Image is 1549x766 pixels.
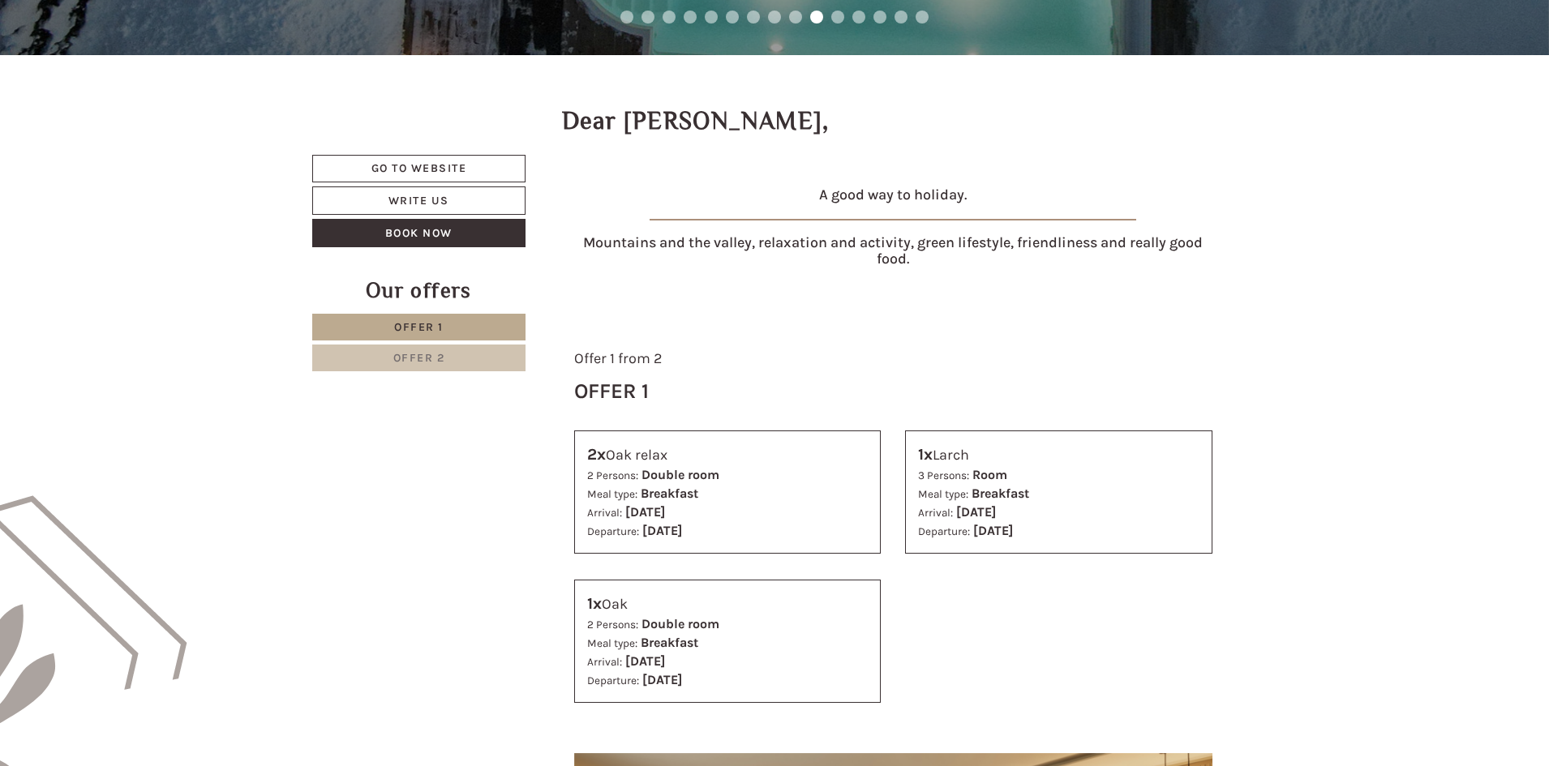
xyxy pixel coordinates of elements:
h1: Dear [PERSON_NAME], [562,108,830,135]
small: Arrival: [587,656,622,668]
span: Offer 1 [394,320,444,334]
h4: A good way to holiday. [574,187,1213,203]
h4: Mountains and the valley, relaxation and activity, green lifestyle, friendliness and really good ... [574,235,1213,267]
b: Breakfast [972,486,1029,501]
small: 2 Persons: [587,469,638,481]
small: Departure: [918,525,970,537]
small: Departure: [587,525,639,537]
div: Hello, how can we help you? [12,44,196,93]
b: [DATE] [625,653,665,669]
small: Arrival: [918,507,953,519]
img: image [650,219,1136,220]
div: Hotel B&B Feldmessner [24,47,188,60]
small: Meal type: [587,488,637,500]
button: Send [552,427,637,456]
a: Go to website [312,155,526,182]
div: Larch [918,443,1199,467]
b: [DATE] [642,672,682,687]
a: Write us [312,186,526,215]
small: Departure: [587,674,639,687]
div: Our offers [312,276,526,306]
b: [DATE] [642,523,682,538]
span: Offer 2 [393,351,445,365]
small: Meal type: [918,488,968,500]
small: Meal type: [587,637,637,649]
b: [DATE] [973,523,1013,538]
small: 14:34 [24,79,188,90]
b: [DATE] [625,504,665,520]
b: 1x [918,445,933,464]
div: Oak relax [587,443,869,467]
b: Breakfast [641,486,698,501]
small: 3 Persons: [918,469,969,481]
b: [DATE] [956,504,996,520]
div: [DATE] [290,12,347,40]
b: Double room [641,616,719,631]
span: Offer 1 from 2 [574,349,662,367]
a: Book now [312,219,526,247]
b: Room [972,467,1007,482]
div: Offer 1 [574,376,649,406]
b: Breakfast [641,635,698,650]
div: Oak [587,593,869,616]
small: 2 Persons: [587,618,638,631]
small: Arrival: [587,507,622,519]
b: 2x [587,445,606,464]
b: 1x [587,594,602,613]
b: Double room [641,467,719,482]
